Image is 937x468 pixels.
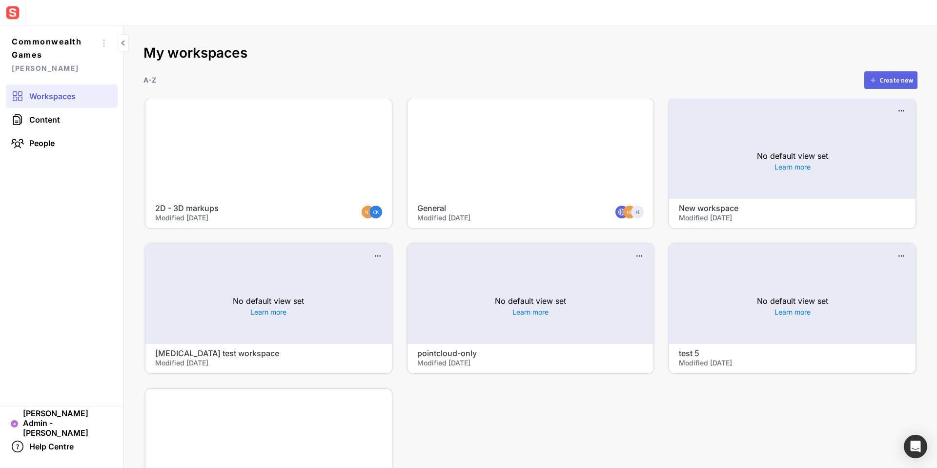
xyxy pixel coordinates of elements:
[12,35,96,62] span: Commonwealth Games
[6,131,118,155] a: People
[495,295,566,307] p: No default view set
[250,307,286,317] a: Learn more
[23,408,113,438] span: [PERSON_NAME] Admin - [PERSON_NAME]
[864,71,917,89] button: Create new
[879,77,913,84] div: Create new
[6,435,118,458] a: Help Centre
[233,295,304,307] p: No default view set
[6,108,118,131] a: Content
[373,209,379,215] text: CK
[757,150,828,162] p: No default view set
[13,422,16,426] text: AD
[417,359,470,367] span: Modified [DATE]
[617,208,626,216] img: globe.svg
[417,204,607,213] h4: General
[679,359,732,367] span: Modified [DATE]
[155,349,345,358] h4: [MEDICAL_DATA] test workspace
[417,349,607,358] h4: pointcloud-only
[774,162,811,172] a: Learn more
[155,359,208,367] span: Modified [DATE]
[143,45,917,62] h2: My workspaces
[757,295,828,307] p: No default view set
[29,115,60,125] span: Content
[365,209,371,215] text: NK
[679,213,732,222] span: Modified [DATE]
[904,435,927,458] div: Open Intercom Messenger
[4,4,21,21] img: sensat
[29,138,55,148] span: People
[417,213,470,222] span: Modified [DATE]
[143,75,156,85] p: A-Z
[512,307,549,317] a: Learn more
[29,91,76,101] span: Workspaces
[6,85,118,108] a: Workspaces
[679,204,869,213] h4: New workspace
[155,204,345,213] h4: 2D - 3D markups
[155,213,208,222] span: Modified [DATE]
[631,206,644,218] div: +1
[679,349,869,358] h4: test 5
[29,442,74,451] span: Help Centre
[774,307,811,317] a: Learn more
[627,209,633,215] text: NK
[12,62,96,75] span: [PERSON_NAME]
